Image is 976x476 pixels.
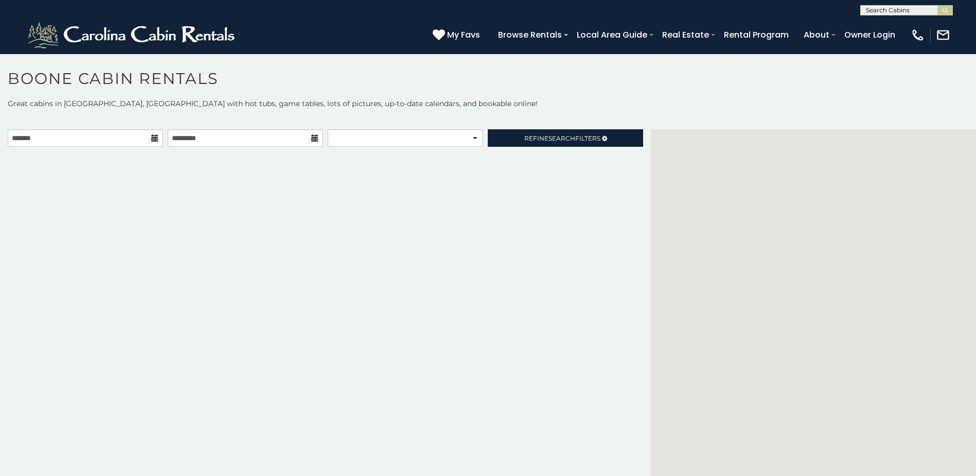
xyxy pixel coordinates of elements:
[26,20,239,50] img: White-1-2.png
[524,134,600,142] span: Refine Filters
[572,26,652,44] a: Local Area Guide
[447,28,480,41] span: My Favs
[911,28,925,42] img: phone-regular-white.png
[488,129,643,147] a: RefineSearchFilters
[798,26,835,44] a: About
[839,26,900,44] a: Owner Login
[657,26,714,44] a: Real Estate
[719,26,794,44] a: Rental Program
[433,28,483,42] a: My Favs
[936,28,950,42] img: mail-regular-white.png
[548,134,575,142] span: Search
[493,26,567,44] a: Browse Rentals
